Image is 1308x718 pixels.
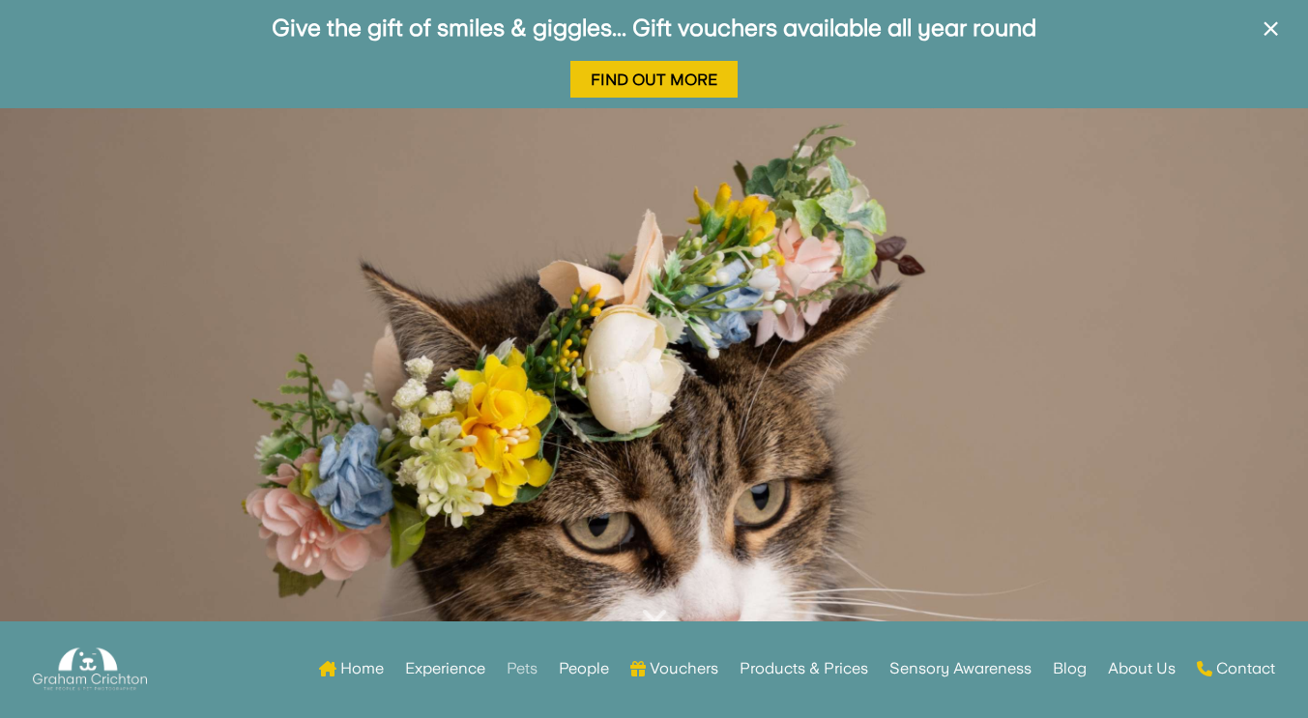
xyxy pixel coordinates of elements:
a: Sensory Awareness [889,631,1032,706]
a: About Us [1108,631,1176,706]
a: Find Out More [570,61,738,99]
a: Products & Prices [740,631,868,706]
a: Blog [1053,631,1087,706]
a: People [559,631,609,706]
a: Home [319,631,384,706]
a: Experience [405,631,485,706]
img: Graham Crichton Photography Logo - Graham Crichton - Belfast Family & Pet Photography Studio [33,643,147,696]
span: × [1262,11,1280,47]
a: Give the gift of smiles & giggles... Gift vouchers available all year round [272,14,1036,42]
a: Pets [507,631,538,706]
a: Vouchers [630,631,718,706]
a: Contact [1197,631,1275,706]
button: × [1253,13,1289,70]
